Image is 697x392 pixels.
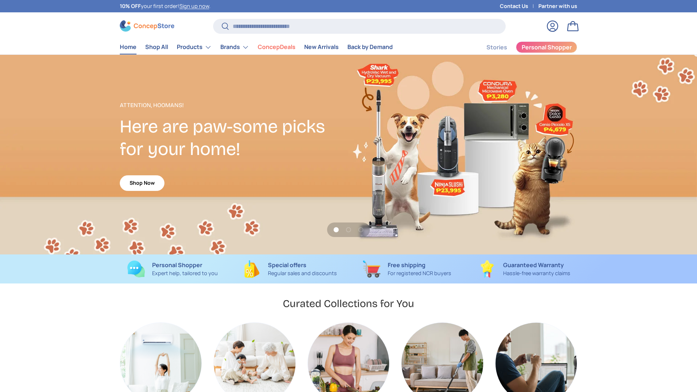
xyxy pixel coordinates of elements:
img: ConcepStore [120,20,174,32]
h2: Curated Collections for You [283,297,414,310]
p: For registered NCR buyers [388,269,451,277]
p: Attention, Hoomans! [120,101,348,110]
p: Hassle-free warranty claims [503,269,570,277]
p: your first order! . [120,2,211,10]
h2: Here are paw-some picks for your home! [120,115,348,160]
a: Stories [486,40,507,54]
a: ConcepDeals [258,40,295,54]
a: Guaranteed Warranty Hassle-free warranty claims [472,260,577,278]
p: Regular sales and discounts [268,269,337,277]
strong: Free shipping [388,261,425,269]
a: Home [120,40,136,54]
a: Brands [220,40,249,54]
a: Products [177,40,212,54]
summary: Brands [216,40,253,54]
nav: Secondary [469,40,577,54]
strong: Special offers [268,261,306,269]
a: Shop All [145,40,168,54]
summary: Products [172,40,216,54]
a: Personal Shopper [516,41,577,53]
a: Shop Now [120,175,164,191]
a: Personal Shopper Expert help, tailored to you [120,260,225,278]
a: Partner with us [538,2,577,10]
a: Sign up now [179,3,209,9]
strong: 10% OFF [120,3,141,9]
a: Free shipping For registered NCR buyers [354,260,460,278]
nav: Primary [120,40,393,54]
strong: Guaranteed Warranty [503,261,564,269]
span: Personal Shopper [522,44,572,50]
a: Contact Us [500,2,538,10]
strong: Personal Shopper [152,261,202,269]
a: New Arrivals [304,40,339,54]
a: Back by Demand [347,40,393,54]
p: Expert help, tailored to you [152,269,218,277]
a: Special offers Regular sales and discounts [237,260,343,278]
